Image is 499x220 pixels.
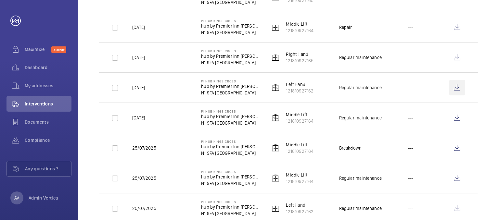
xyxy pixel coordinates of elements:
img: elevator.svg [272,204,279,212]
p: 121810927162 [286,208,313,215]
p: PI Hub Kings Cross [201,140,260,143]
img: elevator.svg [272,54,279,61]
p: --- [408,205,413,212]
p: PI Hub Kings Cross [201,170,260,174]
p: N1 9FA [GEOGRAPHIC_DATA] [201,150,260,156]
p: N1 9FA [GEOGRAPHIC_DATA] [201,29,260,36]
span: Any questions ? [25,165,71,172]
p: N1 9FA [GEOGRAPHIC_DATA] [201,180,260,187]
div: Regular maintenance [339,115,382,121]
p: 121810927164 [286,118,313,124]
p: N1 9FA [GEOGRAPHIC_DATA] [201,59,260,66]
div: Regular maintenance [339,205,382,212]
p: hub by Premier Inn [PERSON_NAME][GEOGRAPHIC_DATA] [201,83,260,90]
p: Middle Lift [286,172,313,178]
p: --- [408,84,413,91]
p: Middle Lift [286,21,313,27]
p: Middle Lift [286,111,313,118]
p: PI Hub Kings Cross [201,19,260,23]
div: Regular maintenance [339,175,382,181]
img: elevator.svg [272,84,279,92]
p: --- [408,54,413,61]
span: My addresses [25,82,71,89]
div: Repair [339,24,352,31]
p: Left Hand [286,202,313,208]
p: PI Hub Kings Cross [201,79,260,83]
p: [DATE] [132,54,145,61]
p: Left Hand [286,81,313,88]
p: 121810927164 [286,178,313,185]
p: 25/07/2025 [132,205,156,212]
p: 25/07/2025 [132,145,156,151]
p: PI Hub Kings Cross [201,200,260,204]
span: Maximize [25,46,51,53]
img: elevator.svg [272,114,279,122]
span: Documents [25,119,71,125]
p: Admin Vertica [29,195,58,201]
p: Right Hand [286,51,313,57]
img: elevator.svg [272,174,279,182]
p: 25/07/2025 [132,175,156,181]
p: --- [408,24,413,31]
span: Compliance [25,137,71,143]
p: N1 9FA [GEOGRAPHIC_DATA] [201,90,260,96]
p: 121810927162 [286,88,313,94]
p: AV [14,195,19,201]
p: PI Hub Kings Cross [201,49,260,53]
div: Breakdown [339,145,362,151]
p: 121810927164 [286,148,313,154]
p: Middle Lift [286,141,313,148]
span: Interventions [25,101,71,107]
p: --- [408,145,413,151]
p: N1 9FA [GEOGRAPHIC_DATA] [201,120,260,126]
p: 121810927165 [286,57,313,64]
p: PI Hub Kings Cross [201,109,260,113]
p: [DATE] [132,24,145,31]
p: hub by Premier Inn [PERSON_NAME][GEOGRAPHIC_DATA] [201,23,260,29]
p: --- [408,115,413,121]
span: Dashboard [25,64,71,71]
div: Regular maintenance [339,54,382,61]
p: hub by Premier Inn [PERSON_NAME][GEOGRAPHIC_DATA] [201,53,260,59]
img: elevator.svg [272,23,279,31]
img: elevator.svg [272,144,279,152]
p: [DATE] [132,115,145,121]
p: N1 9FA [GEOGRAPHIC_DATA] [201,210,260,217]
div: Regular maintenance [339,84,382,91]
p: [DATE] [132,84,145,91]
p: hub by Premier Inn [PERSON_NAME][GEOGRAPHIC_DATA] [201,174,260,180]
p: --- [408,175,413,181]
p: hub by Premier Inn [PERSON_NAME][GEOGRAPHIC_DATA] [201,113,260,120]
p: 121810927164 [286,27,313,34]
p: hub by Premier Inn [PERSON_NAME][GEOGRAPHIC_DATA] [201,143,260,150]
span: Discover [51,46,66,53]
p: hub by Premier Inn [PERSON_NAME][GEOGRAPHIC_DATA] [201,204,260,210]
